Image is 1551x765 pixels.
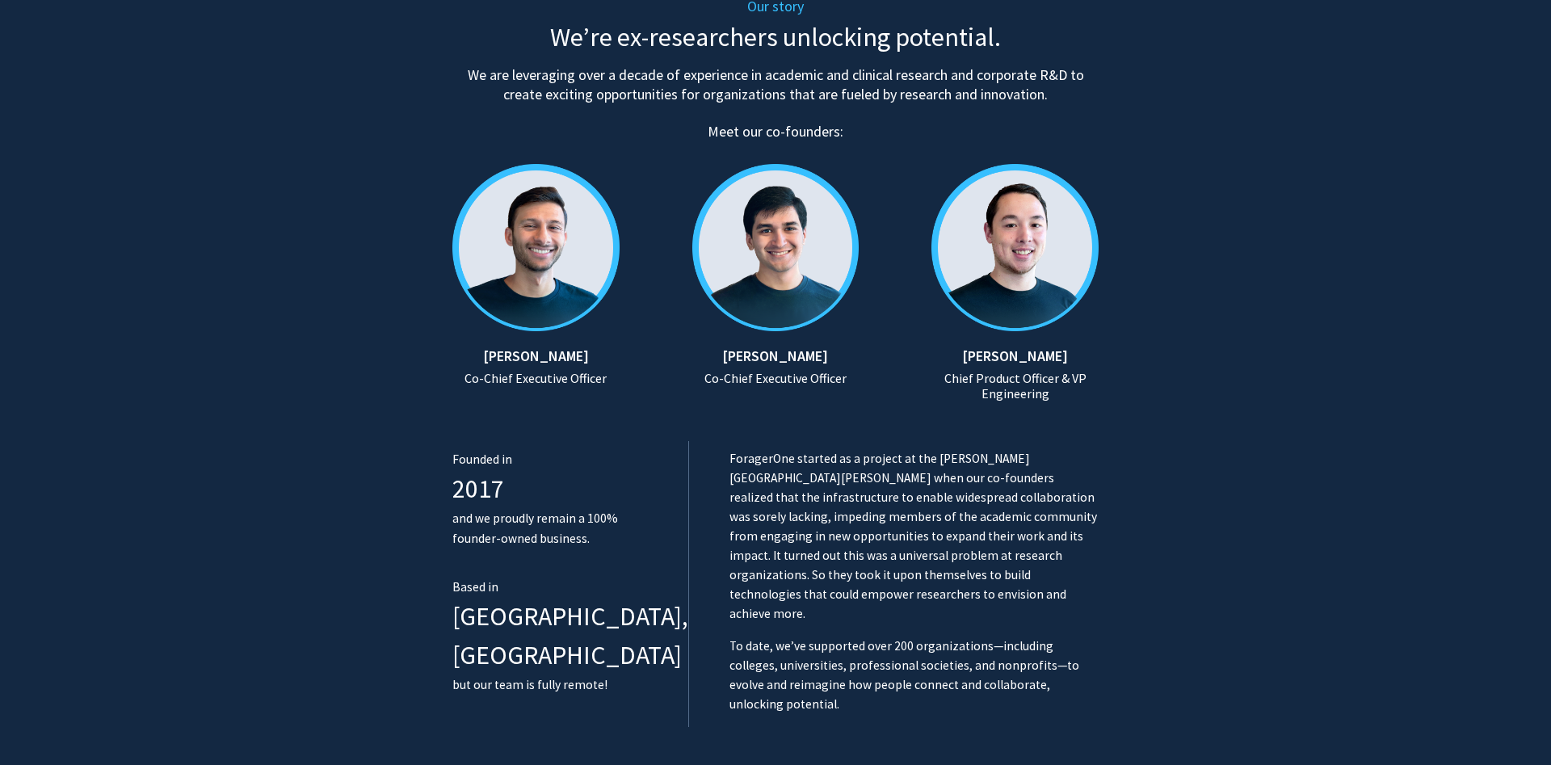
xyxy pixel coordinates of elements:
[452,677,607,692] span: but our team is fully remote!
[12,692,69,753] iframe: Chat
[676,347,876,365] h5: [PERSON_NAME]
[452,148,652,347] img: ansh.png
[452,473,504,505] span: 2017
[452,452,512,467] span: Founded in
[676,371,876,386] h6: Co-Chief Executive Officer
[676,148,876,347] img: yash.png
[899,148,1099,347] img: mike.png
[452,579,498,595] span: Based in
[452,371,620,386] h6: Co-Chief Executive Officer
[452,600,688,671] span: [GEOGRAPHIC_DATA], [GEOGRAPHIC_DATA]
[452,347,620,365] h5: [PERSON_NAME]
[729,449,1099,624] p: ForagerOne started as a project at the [PERSON_NAME][GEOGRAPHIC_DATA][PERSON_NAME] when our co-fo...
[931,371,1099,401] h6: Chief Product Officer & VP Engineering
[729,637,1099,714] p: To date, we’ve supported over 200 organizations—including colleges, universities, professional so...
[452,65,1099,104] h5: We are leveraging over a decade of experience in academic and clinical research and corporate R&D...
[452,511,618,546] span: and we proudly remain a 100% founder-owned business.
[452,111,1099,141] h4: Meet our co-founders:
[931,347,1099,365] h5: [PERSON_NAME]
